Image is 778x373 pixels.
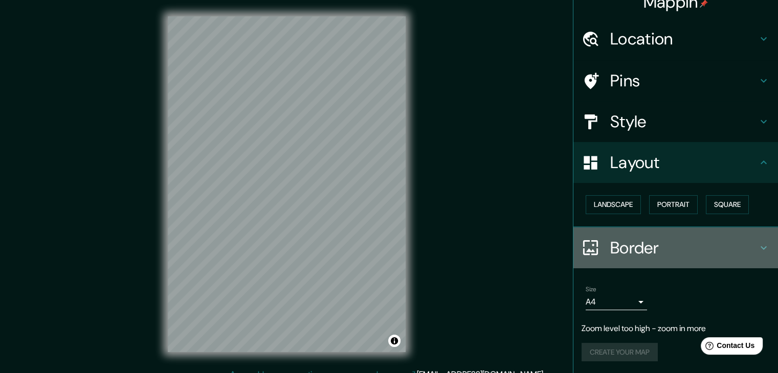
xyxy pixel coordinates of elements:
h4: Layout [610,152,758,173]
iframe: Help widget launcher [687,333,767,362]
div: Border [573,227,778,268]
div: Location [573,18,778,59]
div: Style [573,101,778,142]
button: Landscape [586,195,641,214]
h4: Style [610,111,758,132]
h4: Border [610,238,758,258]
div: Layout [573,142,778,183]
h4: Pins [610,71,758,91]
button: Toggle attribution [388,335,401,347]
button: Portrait [649,195,698,214]
canvas: Map [168,16,406,352]
h4: Location [610,29,758,49]
div: A4 [586,294,647,310]
label: Size [586,285,596,293]
div: Pins [573,60,778,101]
p: Zoom level too high - zoom in more [582,322,770,335]
button: Square [706,195,749,214]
